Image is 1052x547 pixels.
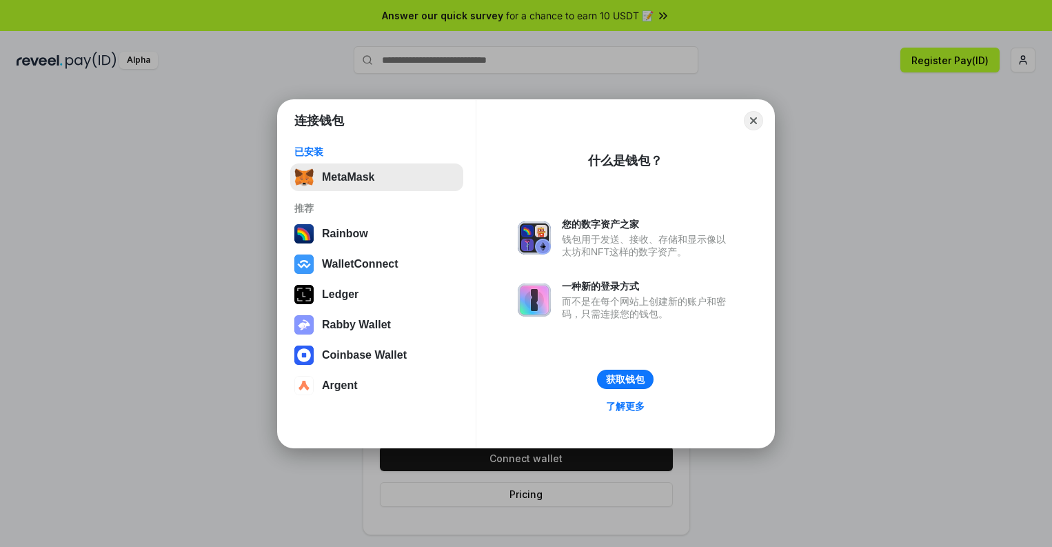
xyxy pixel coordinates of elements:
div: Rainbow [322,228,368,240]
div: 而不是在每个网站上创建新的账户和密码，只需连接您的钱包。 [562,295,733,320]
img: svg+xml,%3Csvg%20width%3D%2228%22%20height%3D%2228%22%20viewBox%3D%220%200%2028%2028%22%20fill%3D... [294,346,314,365]
button: Rainbow [290,220,463,248]
div: 了解更多 [606,400,645,412]
div: 推荐 [294,202,459,215]
img: svg+xml,%3Csvg%20width%3D%2228%22%20height%3D%2228%22%20viewBox%3D%220%200%2028%2028%22%20fill%3D... [294,376,314,395]
img: svg+xml,%3Csvg%20width%3D%22120%22%20height%3D%22120%22%20viewBox%3D%220%200%20120%20120%22%20fil... [294,224,314,243]
button: WalletConnect [290,250,463,278]
div: Argent [322,379,358,392]
div: 钱包用于发送、接收、存储和显示像以太坊和NFT这样的数字资产。 [562,233,733,258]
img: svg+xml,%3Csvg%20xmlns%3D%22http%3A%2F%2Fwww.w3.org%2F2000%2Fsvg%22%20fill%3D%22none%22%20viewBox... [518,284,551,317]
button: 获取钱包 [597,370,654,389]
img: svg+xml,%3Csvg%20fill%3D%22none%22%20height%3D%2233%22%20viewBox%3D%220%200%2035%2033%22%20width%... [294,168,314,187]
img: svg+xml,%3Csvg%20xmlns%3D%22http%3A%2F%2Fwww.w3.org%2F2000%2Fsvg%22%20fill%3D%22none%22%20viewBox... [294,315,314,335]
div: WalletConnect [322,258,398,270]
button: Rabby Wallet [290,311,463,339]
img: svg+xml,%3Csvg%20xmlns%3D%22http%3A%2F%2Fwww.w3.org%2F2000%2Fsvg%22%20width%3D%2228%22%20height%3... [294,285,314,304]
button: Ledger [290,281,463,308]
div: 什么是钱包？ [588,152,662,169]
div: Rabby Wallet [322,319,391,331]
div: 获取钱包 [606,373,645,386]
div: MetaMask [322,171,374,183]
img: svg+xml,%3Csvg%20xmlns%3D%22http%3A%2F%2Fwww.w3.org%2F2000%2Fsvg%22%20fill%3D%22none%22%20viewBox... [518,221,551,255]
div: 已安装 [294,146,459,158]
button: Close [744,111,763,130]
button: Coinbase Wallet [290,341,463,369]
a: 了解更多 [598,397,653,415]
h1: 连接钱包 [294,112,344,129]
div: Coinbase Wallet [322,349,407,361]
div: 一种新的登录方式 [562,280,733,292]
img: svg+xml,%3Csvg%20width%3D%2228%22%20height%3D%2228%22%20viewBox%3D%220%200%2028%2028%22%20fill%3D... [294,255,314,274]
div: 您的数字资产之家 [562,218,733,230]
button: MetaMask [290,163,463,191]
button: Argent [290,372,463,399]
div: Ledger [322,288,358,301]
